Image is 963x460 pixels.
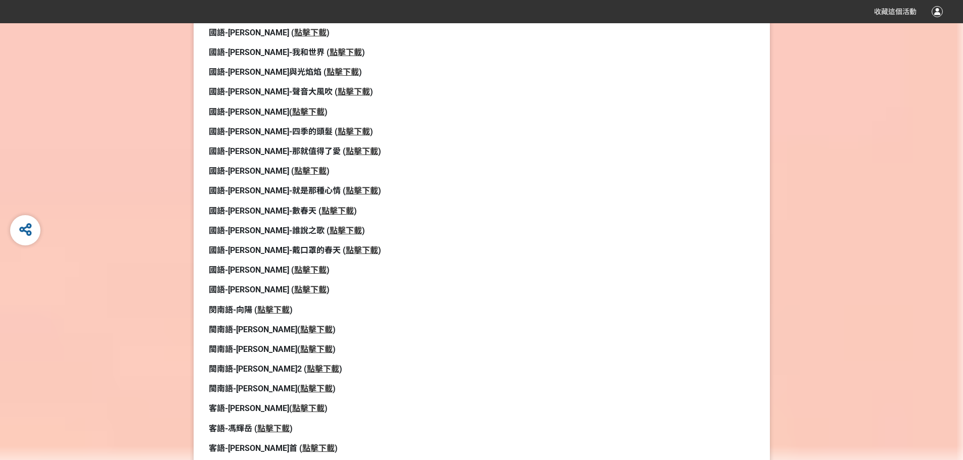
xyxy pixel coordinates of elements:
[209,265,294,275] strong: 國語-[PERSON_NAME] (
[378,146,381,156] strong: )
[302,443,335,453] a: 點擊下載
[346,146,378,156] a: 點擊下載
[294,28,327,37] a: 點擊下載
[307,364,339,374] a: 點擊下載
[209,344,300,354] strong: 閩南語-[PERSON_NAME](
[209,424,257,433] strong: 客語-馮輝岳 (
[257,424,290,433] a: 點擊下載
[294,166,327,176] a: 點擊下載
[209,325,300,334] strong: 閩南語-[PERSON_NAME](
[339,364,342,374] strong: )
[209,305,257,315] strong: 閔南語-向陽 (
[327,28,330,37] strong: )
[359,67,362,77] strong: )
[362,226,365,235] strong: )
[209,403,292,413] strong: 客語-[PERSON_NAME](
[294,285,327,294] a: 點擊下載
[378,186,381,195] strong: )
[209,186,346,195] strong: 國語-[PERSON_NAME]-就是那種心情 (
[209,364,307,374] strong: 閩南語-[PERSON_NAME]2 (
[333,325,336,334] strong: )
[370,127,373,136] strong: )
[300,344,333,354] a: 點擊下載
[300,384,333,393] a: 點擊下載
[209,384,300,393] strong: 閩南語-[PERSON_NAME](
[257,305,290,315] a: 點擊下載
[362,47,365,57] strong: )
[333,344,336,354] strong: )
[209,127,338,136] strong: 國語-[PERSON_NAME]-四季的頭髮 (
[346,245,378,255] a: 點擊下載
[333,384,336,393] strong: )
[346,186,378,195] a: 點擊下載
[209,67,327,77] strong: 國語-[PERSON_NAME]與光焰焰 (
[325,107,328,117] strong: )
[370,87,373,96] strong: )
[354,206,357,216] strong: )
[209,443,302,453] strong: 客語-[PERSON_NAME]首 (
[874,8,916,16] span: 收藏這個活動
[209,245,346,255] strong: 國語-[PERSON_NAME]-戴口罩的春天 (
[209,28,294,37] strong: 國語-[PERSON_NAME] (
[335,443,338,453] strong: )
[327,265,330,275] strong: )
[330,226,362,235] a: 點擊下載
[300,325,333,334] a: 點擊下載
[327,285,330,294] strong: )
[209,87,338,96] strong: 國語-[PERSON_NAME]-聲音大風吹 (
[209,285,294,294] strong: 國語-[PERSON_NAME] (
[209,226,330,235] strong: 國語-[PERSON_NAME]-誰說之歌 (
[290,424,293,433] strong: )
[290,305,293,315] strong: )
[209,146,346,156] strong: 國語-[PERSON_NAME]-那就值得了愛 (
[209,47,330,57] strong: 國語-[PERSON_NAME]-我和世界 (
[378,245,381,255] strong: )
[292,403,325,413] a: 點擊下載
[338,127,370,136] a: 點擊下載
[327,166,330,176] strong: )
[294,265,327,275] a: 點擊下載
[209,107,292,117] strong: 國語-[PERSON_NAME](
[209,166,294,176] strong: 國語-[PERSON_NAME] (
[338,87,370,96] a: 點擊下載
[292,107,325,117] a: 點擊下載
[322,206,354,216] a: 點擊下載
[209,206,322,216] strong: 國語-[PERSON_NAME]-數春天 (
[325,403,328,413] strong: )
[327,67,359,77] a: 點擊下載
[330,47,362,57] a: 點擊下載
